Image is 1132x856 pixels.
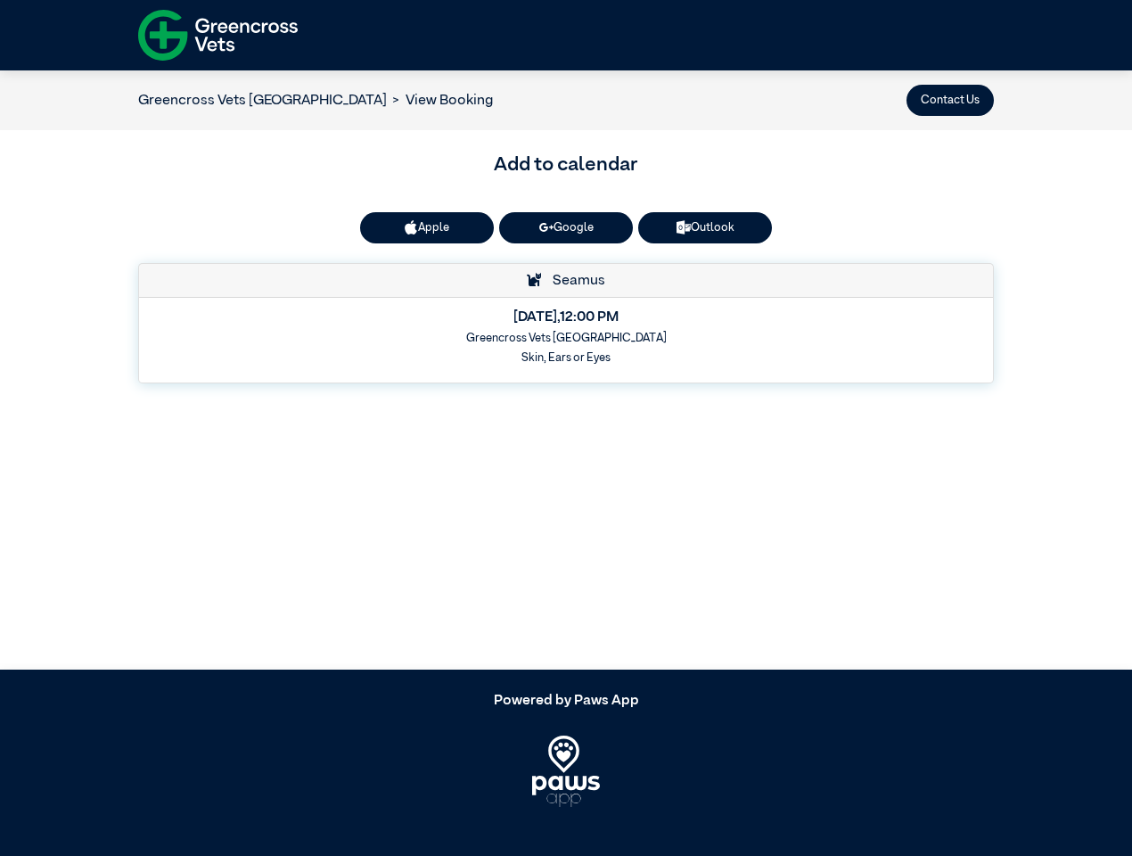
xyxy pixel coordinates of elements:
h5: Powered by Paws App [138,693,994,710]
li: View Booking [387,90,493,111]
h5: [DATE] , 12:00 PM [151,309,981,326]
a: Google [499,212,633,243]
span: Seamus [544,274,605,288]
button: Apple [360,212,494,243]
img: PawsApp [532,736,601,807]
button: Contact Us [906,85,994,116]
nav: breadcrumb [138,90,493,111]
img: f-logo [138,4,298,66]
h3: Add to calendar [138,151,994,181]
h6: Skin, Ears or Eyes [151,351,981,365]
h6: Greencross Vets [GEOGRAPHIC_DATA] [151,332,981,345]
a: Outlook [638,212,772,243]
a: Greencross Vets [GEOGRAPHIC_DATA] [138,94,387,108]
